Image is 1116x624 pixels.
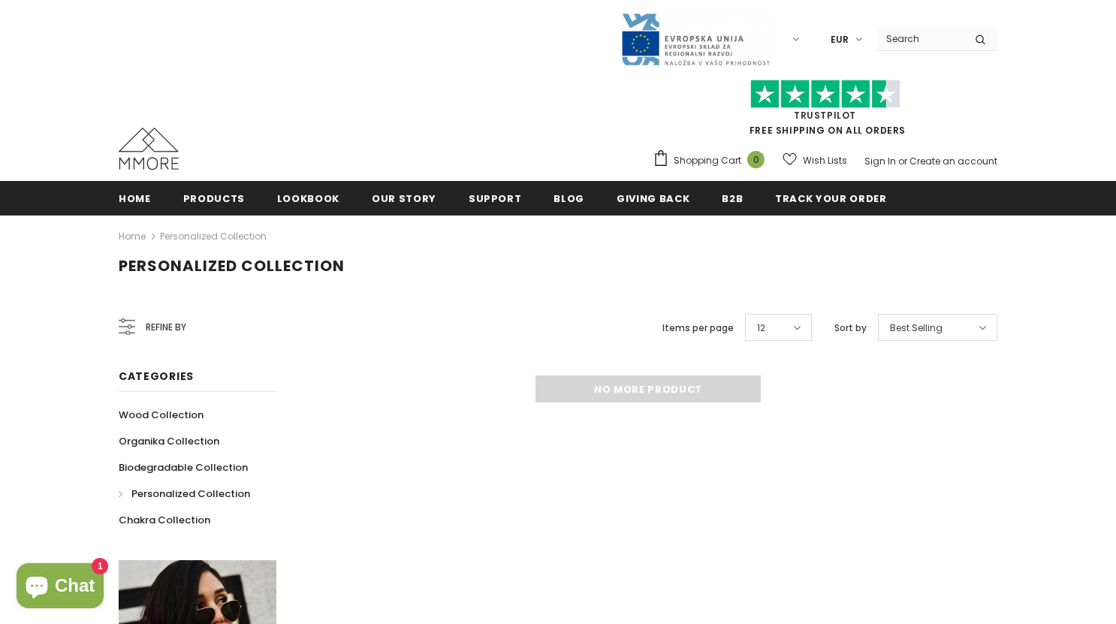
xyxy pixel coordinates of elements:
[653,86,997,137] span: FREE SHIPPING ON ALL ORDERS
[831,32,849,47] span: EUR
[653,149,772,172] a: Shopping Cart 0
[620,12,771,67] img: Javni Razpis
[864,155,896,167] a: Sign In
[119,507,210,533] a: Chakra Collection
[119,128,179,170] img: MMORE Cases
[750,80,900,109] img: Trust Pilot Stars
[553,191,584,206] span: Blog
[783,147,847,173] a: Wish Lists
[674,153,741,168] span: Shopping Cart
[775,181,886,215] a: Track your order
[617,191,689,206] span: Giving back
[119,408,204,422] span: Wood Collection
[757,321,765,336] span: 12
[131,487,250,501] span: Personalized Collection
[119,402,204,428] a: Wood Collection
[183,181,245,215] a: Products
[119,481,250,507] a: Personalized Collection
[722,191,743,206] span: B2B
[12,563,108,612] inbox-online-store-chat: Shopify online store chat
[553,181,584,215] a: Blog
[890,321,943,336] span: Best Selling
[469,191,522,206] span: support
[372,181,436,215] a: Our Story
[119,191,151,206] span: Home
[119,181,151,215] a: Home
[119,513,210,527] span: Chakra Collection
[119,369,194,384] span: Categories
[747,151,765,168] span: 0
[803,153,847,168] span: Wish Lists
[119,434,219,448] span: Organika Collection
[662,321,734,336] label: Items per page
[469,181,522,215] a: support
[372,191,436,206] span: Our Story
[617,181,689,215] a: Giving back
[877,28,964,50] input: Search Site
[119,454,248,481] a: Biodegradable Collection
[722,181,743,215] a: B2B
[183,191,245,206] span: Products
[794,109,856,122] a: Trustpilot
[119,460,248,475] span: Biodegradable Collection
[620,32,771,45] a: Javni Razpis
[277,181,339,215] a: Lookbook
[834,321,867,336] label: Sort by
[119,428,219,454] a: Organika Collection
[909,155,997,167] a: Create an account
[160,230,267,243] a: Personalized Collection
[898,155,907,167] span: or
[119,228,146,246] a: Home
[119,255,345,276] span: Personalized Collection
[277,191,339,206] span: Lookbook
[775,191,886,206] span: Track your order
[146,319,186,336] span: Refine by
